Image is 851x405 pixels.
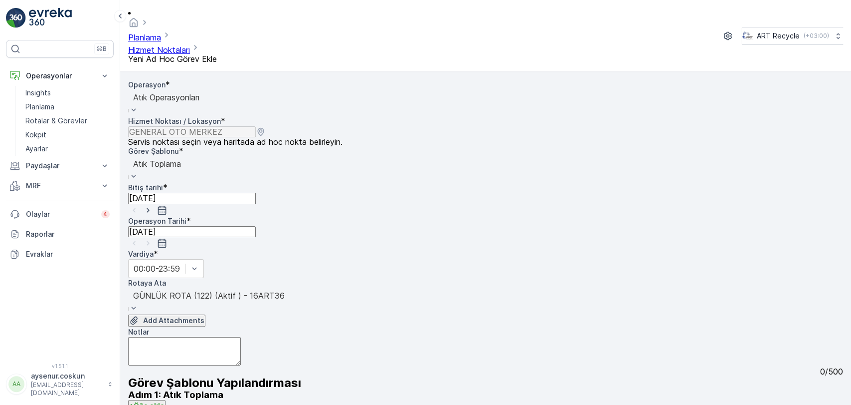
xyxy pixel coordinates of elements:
p: Insights [25,88,51,98]
label: Operasyon [128,80,166,89]
p: [EMAIL_ADDRESS][DOMAIN_NAME] [31,381,103,397]
p: Raporlar [26,229,110,239]
a: Raporlar [6,224,114,244]
button: Dosya Yükle [128,315,205,327]
p: Operasyonlar [26,71,94,81]
span: Yeni Ad Hoc Görev Ekle [128,54,217,64]
a: Ayarlar [21,142,114,156]
label: Vardiya [128,250,154,258]
a: Olaylar4 [6,204,114,224]
label: Notlar [128,328,149,336]
img: logo_light-DOdMpM7g.png [29,8,72,28]
a: Kokpit [21,128,114,142]
p: Paydaşlar [26,161,94,171]
input: GENERAL OTO MERKEZ [128,126,256,137]
p: 0 / 500 [820,367,843,376]
a: Evraklar [6,244,114,264]
p: Olaylar [26,209,95,219]
input: dd/mm/yyyy [128,193,256,204]
p: Kokpit [25,130,46,140]
img: logo [6,8,26,28]
p: ART Recycle [757,31,800,41]
p: Ayarlar [25,144,48,154]
label: Rotaya Ata [128,279,166,287]
a: Planlama [128,32,161,42]
img: image_23.png [742,30,753,41]
input: dd/mm/yyyy [128,226,256,237]
button: MRF [6,176,114,196]
label: Operasyon Tarihi [128,217,186,225]
p: aysenur.coskun [31,371,103,381]
a: Ana Sayfa [128,20,139,30]
div: AA [8,376,24,392]
a: Hizmet Noktaları [128,45,190,55]
label: Bitiş tarihi [128,183,163,192]
label: Görev Şablonu [128,147,179,155]
p: ( +03:00 ) [804,32,829,40]
p: Rotalar & Görevler [25,116,87,126]
label: Hizmet Noktası / Lokasyon [128,117,221,125]
p: Evraklar [26,249,110,259]
button: Operasyonlar [6,66,114,86]
h2: Görev Şablonu Yapılandırması [128,376,843,390]
h3: Adım 1: Atık Toplama [128,390,843,400]
p: 4 [103,210,108,218]
p: Add Attachments [143,316,204,326]
button: ART Recycle(+03:00) [742,27,843,45]
a: Rotalar & Görevler [21,114,114,128]
span: Servis noktası seçin veya haritada ad hoc nokta belirleyin. [128,137,342,146]
a: Planlama [21,100,114,114]
button: Paydaşlar [6,156,114,176]
p: ⌘B [97,45,107,53]
a: Insights [21,86,114,100]
span: v 1.51.1 [6,363,114,369]
p: Planlama [25,102,54,112]
p: MRF [26,181,94,191]
button: AAaysenur.coskun[EMAIL_ADDRESS][DOMAIN_NAME] [6,371,114,397]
